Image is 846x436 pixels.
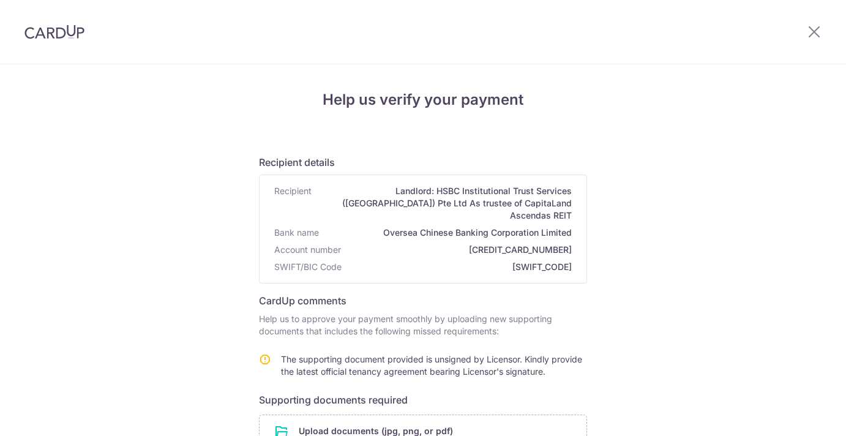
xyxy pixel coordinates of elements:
span: SWIFT/BIC Code [274,261,342,273]
h6: Recipient details [259,155,587,170]
span: Account number [274,244,341,256]
span: [CREDIT_CARD_NUMBER] [346,244,572,256]
iframe: Opens a widget where you can find more information [767,399,834,430]
h6: CardUp comments [259,293,587,308]
img: CardUp [24,24,84,39]
h6: Supporting documents required [259,393,587,407]
p: Help us to approve your payment smoothly by uploading new supporting documents that includes the ... [259,313,587,337]
span: Oversea Chinese Banking Corporation Limited [324,227,572,239]
span: The supporting document provided is unsigned by Licensor. Kindly provide the latest official tena... [281,354,582,377]
h4: Help us verify your payment [259,89,587,111]
span: Bank name [274,227,319,239]
span: [SWIFT_CODE] [346,261,572,273]
span: Landlord: HSBC Institutional Trust Services ([GEOGRAPHIC_DATA]) Pte Ltd As trustee of CapitaLand ... [316,185,572,222]
span: Recipient [274,185,312,222]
